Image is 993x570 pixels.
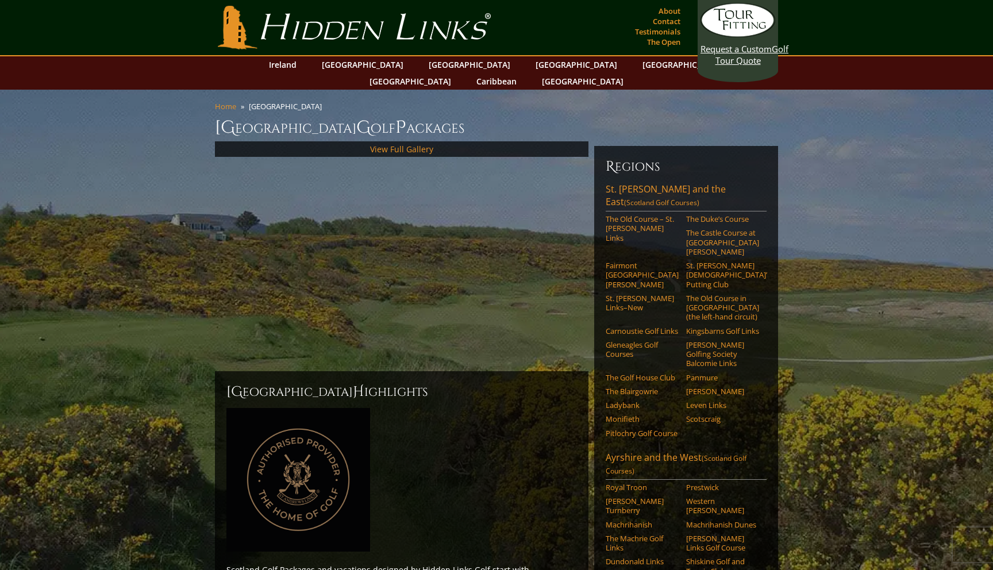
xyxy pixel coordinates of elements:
a: Home [215,101,236,111]
span: Request a Custom [701,43,772,55]
span: H [353,383,364,401]
a: Ladybank [606,400,679,410]
a: Fairmont [GEOGRAPHIC_DATA][PERSON_NAME] [606,261,679,289]
a: [GEOGRAPHIC_DATA] [316,56,409,73]
a: Testimonials [632,24,683,40]
a: [PERSON_NAME] Links Golf Course [686,534,759,553]
a: The Duke’s Course [686,214,759,224]
a: Ayrshire and the West(Scotland Golf Courses) [606,451,767,480]
a: Monifieth [606,414,679,423]
a: About [656,3,683,19]
a: The Old Course in [GEOGRAPHIC_DATA] (the left-hand circuit) [686,294,759,322]
a: The Machrie Golf Links [606,534,679,553]
a: Western [PERSON_NAME] [686,496,759,515]
a: The Golf House Club [606,373,679,382]
a: Gleneagles Golf Courses [606,340,679,359]
span: (Scotland Golf Courses) [606,453,746,476]
a: The Blairgowrie [606,387,679,396]
a: Panmure [686,373,759,382]
a: Contact [650,13,683,29]
a: [GEOGRAPHIC_DATA] [536,73,629,90]
a: [GEOGRAPHIC_DATA] [364,73,457,90]
a: Prestwick [686,483,759,492]
a: The Old Course – St. [PERSON_NAME] Links [606,214,679,242]
a: [PERSON_NAME] Turnberry [606,496,679,515]
span: G [356,116,371,139]
a: Ireland [263,56,302,73]
a: Kingsbarns Golf Links [686,326,759,336]
li: [GEOGRAPHIC_DATA] [249,101,326,111]
a: Carnoustie Golf Links [606,326,679,336]
a: [PERSON_NAME] [686,387,759,396]
a: Dundonald Links [606,557,679,566]
span: (Scotland Golf Courses) [624,198,699,207]
span: P [395,116,406,139]
a: Scotscraig [686,414,759,423]
a: [GEOGRAPHIC_DATA] [530,56,623,73]
a: Machrihanish [606,520,679,529]
a: Request a CustomGolf Tour Quote [701,3,775,66]
a: St. [PERSON_NAME] [DEMOGRAPHIC_DATA]’ Putting Club [686,261,759,289]
a: [GEOGRAPHIC_DATA] [423,56,516,73]
a: St. [PERSON_NAME] Links–New [606,294,679,313]
a: The Open [644,34,683,50]
a: Machrihanish Dunes [686,520,759,529]
a: [PERSON_NAME] Golfing Society Balcomie Links [686,340,759,368]
a: Leven Links [686,400,759,410]
h2: [GEOGRAPHIC_DATA] ighlights [226,383,577,401]
a: St. [PERSON_NAME] and the East(Scotland Golf Courses) [606,183,767,211]
a: The Castle Course at [GEOGRAPHIC_DATA][PERSON_NAME] [686,228,759,256]
h1: [GEOGRAPHIC_DATA] olf ackages [215,116,778,139]
a: Royal Troon [606,483,679,492]
a: Pitlochry Golf Course [606,429,679,438]
a: [GEOGRAPHIC_DATA] [637,56,730,73]
a: View Full Gallery [370,144,433,155]
a: Caribbean [471,73,522,90]
h6: Regions [606,157,767,176]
